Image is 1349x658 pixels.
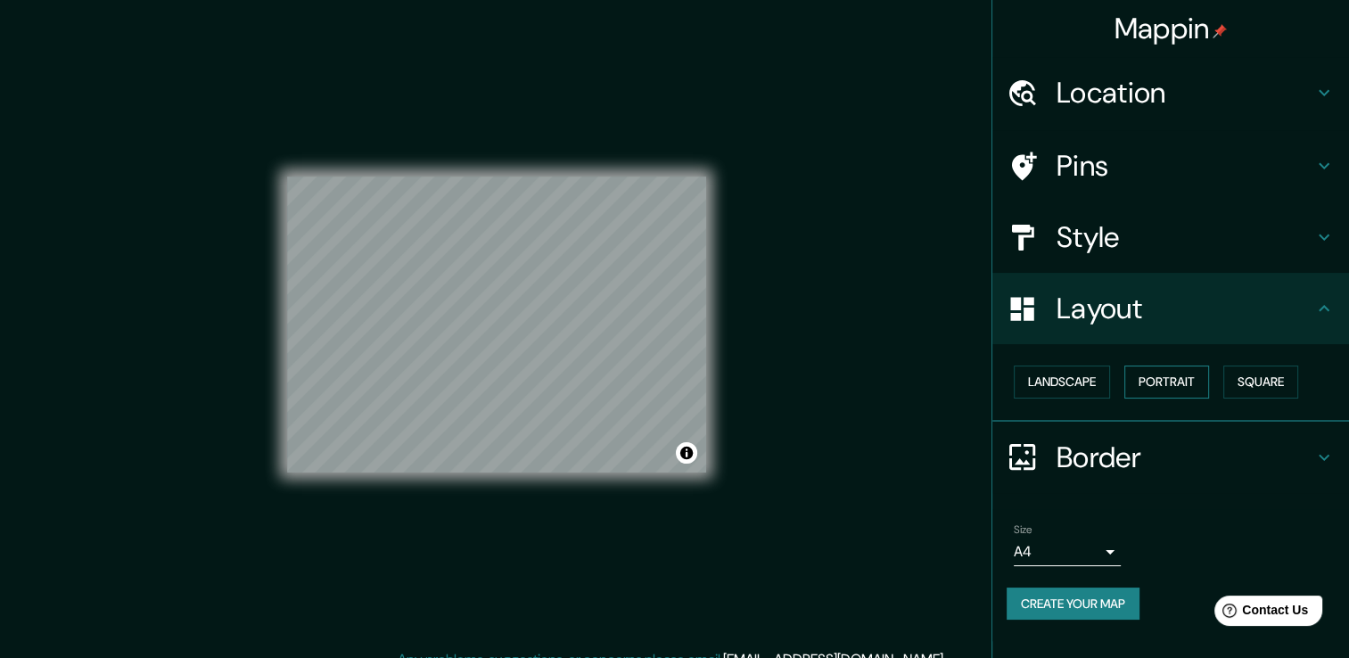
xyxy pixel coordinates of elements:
iframe: Help widget launcher [1190,588,1329,638]
img: pin-icon.png [1213,24,1227,38]
h4: Layout [1057,291,1313,326]
div: Border [992,422,1349,493]
div: Location [992,57,1349,128]
button: Portrait [1124,366,1209,399]
canvas: Map [287,177,706,473]
div: Layout [992,273,1349,344]
button: Create your map [1007,588,1139,621]
button: Square [1223,366,1298,399]
h4: Mappin [1115,11,1228,46]
h4: Style [1057,219,1313,255]
h4: Border [1057,440,1313,475]
h4: Pins [1057,148,1313,184]
div: Style [992,202,1349,273]
button: Landscape [1014,366,1110,399]
label: Size [1014,522,1032,537]
div: A4 [1014,538,1121,566]
div: Pins [992,130,1349,202]
h4: Location [1057,75,1313,111]
button: Toggle attribution [676,442,697,464]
